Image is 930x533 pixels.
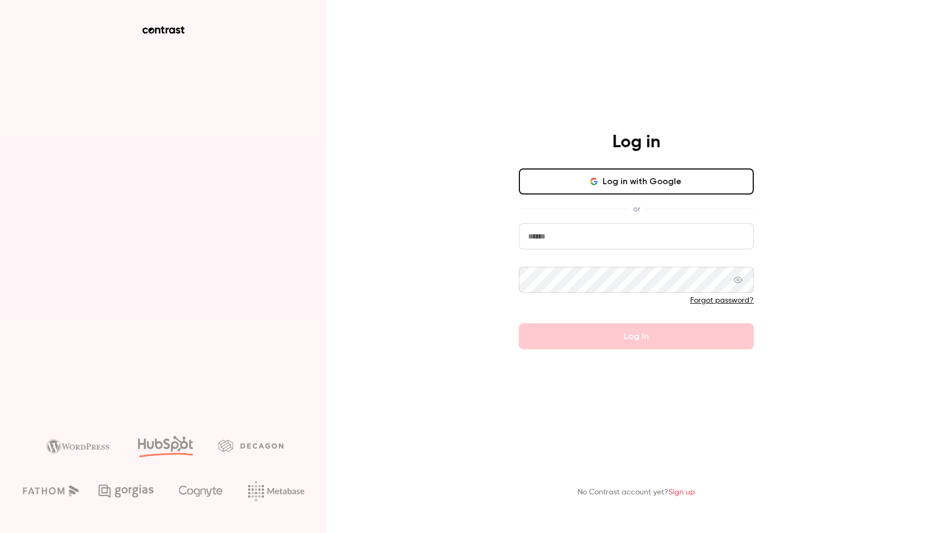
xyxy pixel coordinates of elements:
[628,203,646,215] span: or
[612,131,660,153] h4: Log in
[578,487,695,498] p: No Contrast account yet?
[218,440,283,452] img: decagon
[690,297,754,304] a: Forgot password?
[519,168,754,195] button: Log in with Google
[668,488,695,496] a: Sign up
